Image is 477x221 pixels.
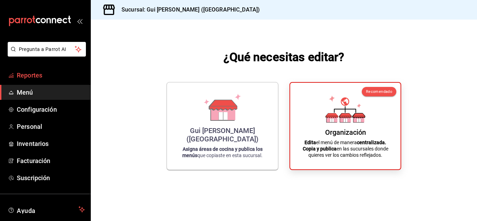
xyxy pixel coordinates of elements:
span: Menú [17,88,85,97]
p: que copiaste en esta sucursal. [175,146,270,159]
p: el menú de manera en las sucursales donde quieres ver los cambios reflejados. [299,139,392,158]
span: Personal [17,122,85,131]
span: Recomendado [366,89,392,94]
div: Organización [325,128,366,137]
span: Facturación [17,156,85,165]
strong: Edita [304,140,316,145]
h1: ¿Qué necesitas editar? [223,49,345,65]
button: Pregunta a Parrot AI [8,42,86,57]
a: Pregunta a Parrot AI [5,51,86,58]
strong: Asigna áreas de cocina y publica los menús [182,146,263,158]
span: Pregunta a Parrot AI [19,46,75,53]
span: Configuración [17,105,85,114]
span: Inventarios [17,139,85,148]
h3: Sucursal: Gui [PERSON_NAME] ([GEOGRAPHIC_DATA]) [116,6,260,14]
div: Gui [PERSON_NAME] ([GEOGRAPHIC_DATA]) [175,126,270,143]
span: Reportes [17,71,85,80]
span: Ayuda [17,205,76,214]
button: open_drawer_menu [77,18,82,24]
span: Suscripción [17,173,85,183]
strong: Copia y publica [303,146,337,152]
strong: centralizada. [357,140,386,145]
